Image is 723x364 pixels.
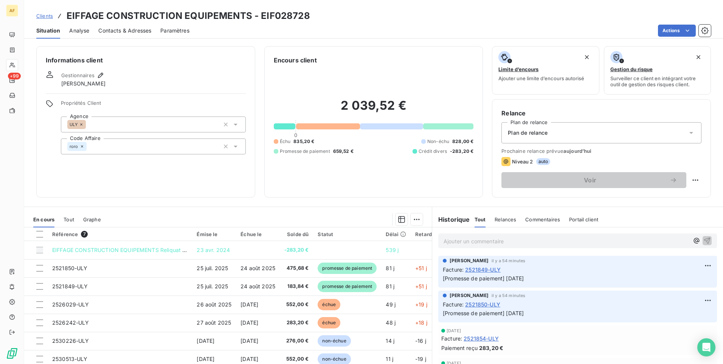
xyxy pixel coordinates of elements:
span: non-échue [318,335,351,347]
span: [Promesse de paiement] [DATE] [443,310,524,316]
span: 2521850-ULY [52,265,88,271]
button: Gestion du risqueSurveiller ce client en intégrant votre outil de gestion des risques client. [604,46,711,95]
span: Gestion du risque [610,66,653,72]
span: 552,00 € [284,355,309,363]
span: Facture : [441,334,462,342]
input: Ajouter une valeur [87,143,93,150]
span: -283,20 € [284,246,309,254]
span: 14 j [386,338,394,344]
span: +99 [8,73,21,79]
span: 24 août 2025 [240,265,275,271]
span: Échu [280,138,291,145]
span: aujourd’hui [563,148,592,154]
input: Ajouter une valeur [86,121,92,128]
img: Logo LeanPay [6,347,18,359]
span: 11 j [386,356,393,362]
span: échue [318,299,340,310]
span: Tout [64,216,74,222]
span: [DATE] [240,338,258,344]
span: 283,20 € [284,319,309,327]
button: Limite d’encoursAjouter une limite d’encours autorisé [492,46,599,95]
span: [DATE] [240,356,258,362]
div: AF [6,5,18,17]
span: 26 août 2025 [197,301,231,308]
span: roro [70,144,78,149]
span: Surveiller ce client en intégrant votre outil de gestion des risques client. [610,75,704,87]
span: 475,68 € [284,264,309,272]
span: Non-échu [427,138,449,145]
h6: Encours client [274,56,317,65]
span: Clients [36,13,53,19]
span: Promesse de paiement [280,148,330,155]
span: [PERSON_NAME] [450,292,489,299]
span: [Promesse de paiement] [DATE] [443,275,524,282]
h2: 2 039,52 € [274,98,474,121]
span: Graphe [83,216,101,222]
h6: Historique [432,215,470,224]
span: Limite d’encours [498,66,538,72]
button: Actions [658,25,696,37]
h6: Informations client [46,56,246,65]
span: 2521854-ULY [464,334,499,342]
span: ULY [70,122,78,127]
span: 48 j [386,319,396,326]
span: 27 août 2025 [197,319,231,326]
h3: EIFFAGE CONSTRUCTION EQUIPEMENTS - EIF028728 [67,9,310,23]
span: 49 j [386,301,396,308]
span: promesse de paiement [318,263,377,274]
span: [DATE] [197,338,214,344]
span: 81 j [386,265,394,271]
span: 2530226-ULY [52,338,89,344]
span: 2521849-ULY [52,283,88,289]
h6: Relance [501,109,701,118]
div: Open Intercom Messenger [697,338,715,356]
span: Plan de relance [508,129,548,137]
a: Clients [36,12,53,20]
div: Retard [415,231,439,237]
span: 835,20 € [293,138,314,145]
span: promesse de paiement [318,281,377,292]
span: Tout [475,216,486,222]
span: En cours [33,216,54,222]
span: Voir [510,177,670,183]
span: +51 j [415,283,427,289]
span: Relances [495,216,516,222]
span: il y a 54 minutes [492,258,526,263]
span: 539 j [386,247,399,253]
div: Statut [318,231,377,237]
span: 828,00 € [452,138,473,145]
span: [PERSON_NAME] [61,80,106,87]
span: Propriétés Client [61,100,246,110]
span: [DATE] [240,319,258,326]
span: 25 juil. 2025 [197,283,228,289]
span: +18 j [415,319,427,326]
span: Gestionnaires [61,72,95,78]
span: 2526242-ULY [52,319,89,326]
span: Contacts & Adresses [98,27,151,34]
span: 2530513-ULY [52,356,88,362]
span: 0 [294,132,297,138]
span: -16 j [415,338,426,344]
span: 23 avr. 2024 [197,247,230,253]
div: Délai [386,231,406,237]
span: 659,52 € [333,148,354,155]
span: +51 j [415,265,427,271]
span: -283,20 € [450,148,473,155]
span: Crédit divers [419,148,447,155]
span: Prochaine relance prévue [501,148,701,154]
div: Référence [52,231,188,238]
span: +19 j [415,301,427,308]
div: Émise le [197,231,231,237]
span: [PERSON_NAME] [450,257,489,264]
div: Échue le [240,231,275,237]
span: 2526029-ULY [52,301,89,308]
span: Paiement reçu [441,344,478,352]
span: Facture : [443,300,464,308]
span: échue [318,317,340,328]
span: Situation [36,27,60,34]
span: 183,84 € [284,283,309,290]
span: 81 j [386,283,394,289]
span: il y a 54 minutes [492,293,526,298]
span: Ajouter une limite d’encours autorisé [498,75,584,81]
span: 2521849-ULY [465,266,501,274]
